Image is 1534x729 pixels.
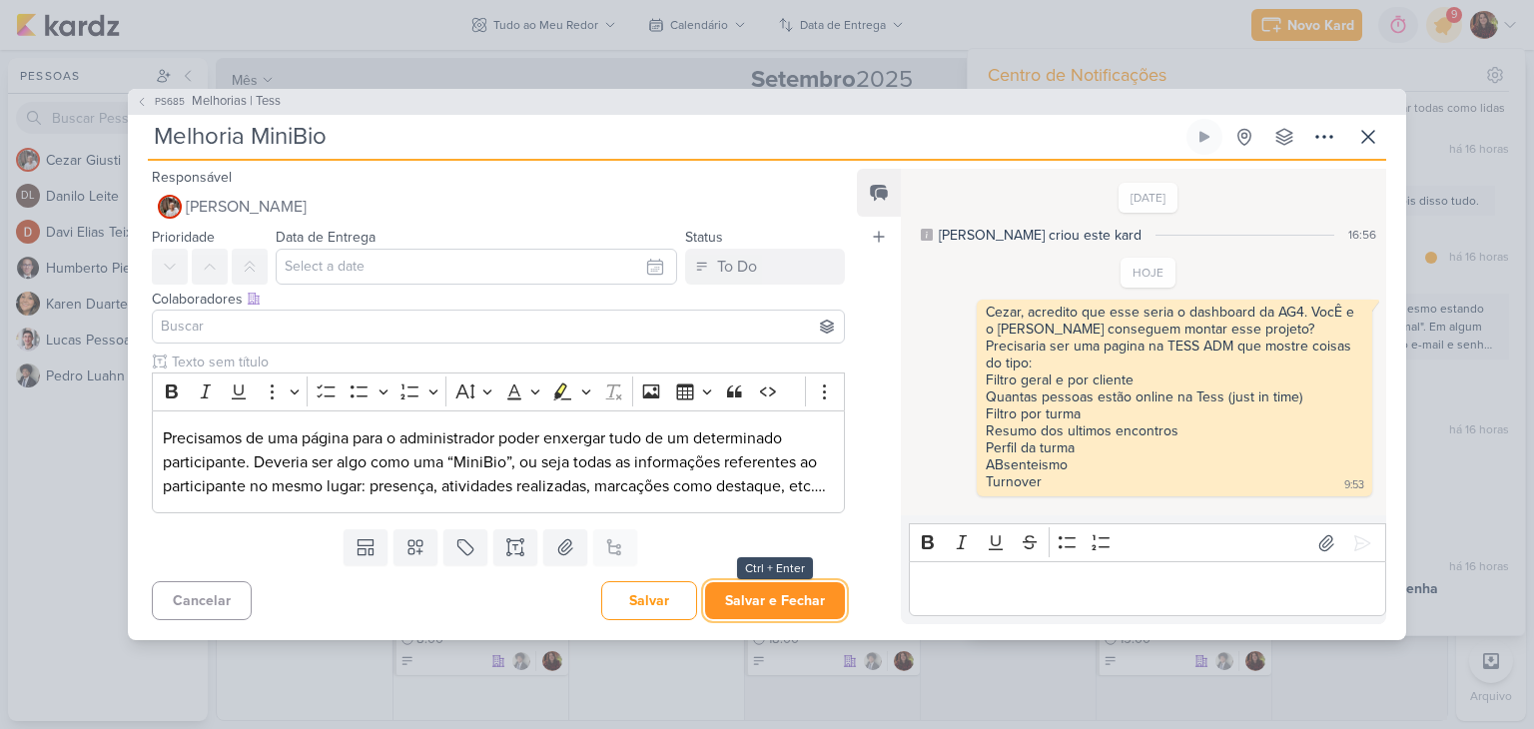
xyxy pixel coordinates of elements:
[148,119,1182,155] input: Kard Sem Título
[909,523,1386,562] div: Editor toolbar
[705,582,845,619] button: Salvar e Fechar
[986,473,1042,490] div: Turnover
[276,249,677,285] input: Select a date
[685,229,723,246] label: Status
[192,92,281,112] span: Melhorias | Tess
[157,315,840,339] input: Buscar
[152,189,845,225] button: [PERSON_NAME]
[163,426,834,498] p: Precisamos de uma página para o administrador poder enxergar tudo de um determinado participante....
[152,372,845,411] div: Editor toolbar
[601,581,697,620] button: Salvar
[717,255,757,279] div: To Do
[158,195,182,219] img: Cezar Giusti
[152,94,188,109] span: PS685
[168,352,845,372] input: Texto sem título
[186,195,307,219] span: [PERSON_NAME]
[152,169,232,186] label: Responsável
[986,304,1363,371] div: Cezar, acredito que esse seria o dashboard da AG4. VocÊ e o [PERSON_NAME] conseguem montar esse p...
[986,456,1363,473] div: ABsenteismo
[685,249,845,285] button: To Do
[939,225,1142,246] div: [PERSON_NAME] criou este kard
[152,410,845,513] div: Editor editing area: main
[909,561,1386,616] div: Editor editing area: main
[986,371,1363,388] div: Filtro geral e por cliente
[276,229,376,246] label: Data de Entrega
[737,557,813,579] div: Ctrl + Enter
[152,289,845,310] div: Colaboradores
[986,405,1363,422] div: Filtro por turma
[986,388,1363,405] div: Quantas pessoas estão online na Tess (just in time)
[1344,477,1364,493] div: 9:53
[136,92,281,112] button: PS685 Melhorias | Tess
[152,229,215,246] label: Prioridade
[986,422,1363,439] div: Resumo dos ultimos encontros
[1348,226,1376,244] div: 16:56
[1196,129,1212,145] div: Ligar relógio
[986,439,1363,456] div: Perfil da turma
[152,581,252,620] button: Cancelar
